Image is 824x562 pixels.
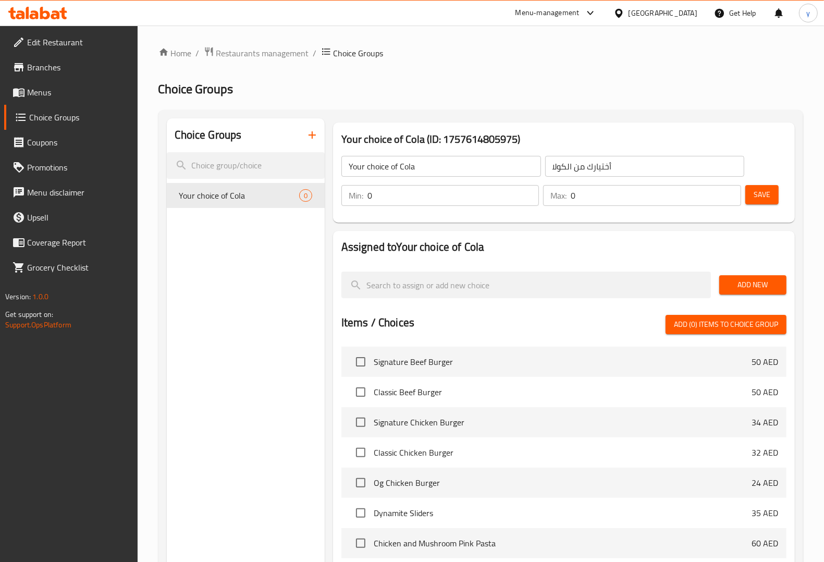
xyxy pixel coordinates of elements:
[752,446,778,459] p: 32 AED
[719,275,786,295] button: Add New
[374,446,752,459] span: Classic Chicken Burger
[27,186,129,199] span: Menu disclaimer
[27,36,129,48] span: Edit Restaurant
[27,136,129,149] span: Coupons
[27,236,129,249] span: Coverage Report
[374,416,752,429] span: Signature Chicken Burger
[4,155,138,180] a: Promotions
[4,55,138,80] a: Branches
[27,261,129,274] span: Grocery Checklist
[204,46,309,60] a: Restaurants management
[754,188,770,201] span: Save
[196,47,200,59] li: /
[374,537,752,549] span: Chicken and Mushroom Pink Pasta
[629,7,697,19] div: [GEOGRAPHIC_DATA]
[27,61,129,74] span: Branches
[349,189,363,202] p: Min:
[745,185,779,204] button: Save
[32,290,48,303] span: 1.0.0
[167,152,325,179] input: search
[313,47,317,59] li: /
[350,472,372,494] span: Select choice
[4,130,138,155] a: Coupons
[167,183,325,208] div: Your choice of Cola0
[374,386,752,398] span: Classic Beef Burger
[27,211,129,224] span: Upsell
[4,205,138,230] a: Upsell
[350,502,372,524] span: Select choice
[4,80,138,105] a: Menus
[341,315,414,331] h2: Items / Choices
[5,308,53,321] span: Get support on:
[158,46,803,60] nav: breadcrumb
[27,161,129,174] span: Promotions
[29,111,129,124] span: Choice Groups
[374,356,752,368] span: Signature Beef Burger
[515,7,580,19] div: Menu-management
[374,507,752,519] span: Dynamite Sliders
[158,77,233,101] span: Choice Groups
[550,189,567,202] p: Max:
[5,318,71,332] a: Support.OpsPlatform
[350,381,372,403] span: Select choice
[806,7,810,19] span: y
[374,477,752,489] span: Og Chicken Burger
[299,189,312,202] div: Choices
[4,255,138,280] a: Grocery Checklist
[216,47,309,59] span: Restaurants management
[350,442,372,463] span: Select choice
[752,356,778,368] p: 50 AED
[674,318,778,331] span: Add (0) items to choice group
[179,189,299,202] span: Your choice of Cola
[341,239,786,255] h2: Assigned to Your choice of Cola
[4,180,138,205] a: Menu disclaimer
[334,47,384,59] span: Choice Groups
[341,272,711,298] input: search
[728,278,778,291] span: Add New
[300,191,312,201] span: 0
[752,537,778,549] p: 60 AED
[752,386,778,398] p: 50 AED
[350,351,372,373] span: Select choice
[175,127,242,143] h2: Choice Groups
[752,477,778,489] p: 24 AED
[4,105,138,130] a: Choice Groups
[752,416,778,429] p: 34 AED
[5,290,31,303] span: Version:
[4,230,138,255] a: Coverage Report
[27,86,129,99] span: Menus
[666,315,786,334] button: Add (0) items to choice group
[350,532,372,554] span: Select choice
[341,131,786,148] h3: Your choice of Cola (ID: 1757614805975)
[158,47,192,59] a: Home
[752,507,778,519] p: 35 AED
[4,30,138,55] a: Edit Restaurant
[350,411,372,433] span: Select choice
